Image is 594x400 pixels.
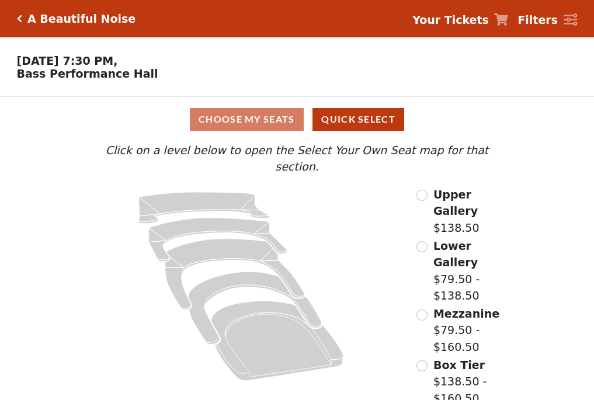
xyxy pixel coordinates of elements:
[27,12,136,26] h5: A Beautiful Noise
[412,12,508,29] a: Your Tickets
[433,239,478,269] span: Lower Gallery
[149,218,287,262] path: Lower Gallery - Seats Available: 74
[312,108,404,131] button: Quick Select
[433,307,499,320] span: Mezzanine
[433,188,478,218] span: Upper Gallery
[433,238,512,304] label: $79.50 - $138.50
[412,13,489,26] strong: Your Tickets
[82,142,511,175] p: Click on a level below to open the Select Your Own Seat map for that section.
[433,186,512,236] label: $138.50
[517,13,558,26] strong: Filters
[433,305,512,356] label: $79.50 - $160.50
[517,12,577,29] a: Filters
[433,359,485,371] span: Box Tier
[17,15,22,23] a: Click here to go back to filters
[211,301,344,381] path: Orchestra / Parterre Circle - Seats Available: 22
[139,192,270,224] path: Upper Gallery - Seats Available: 295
